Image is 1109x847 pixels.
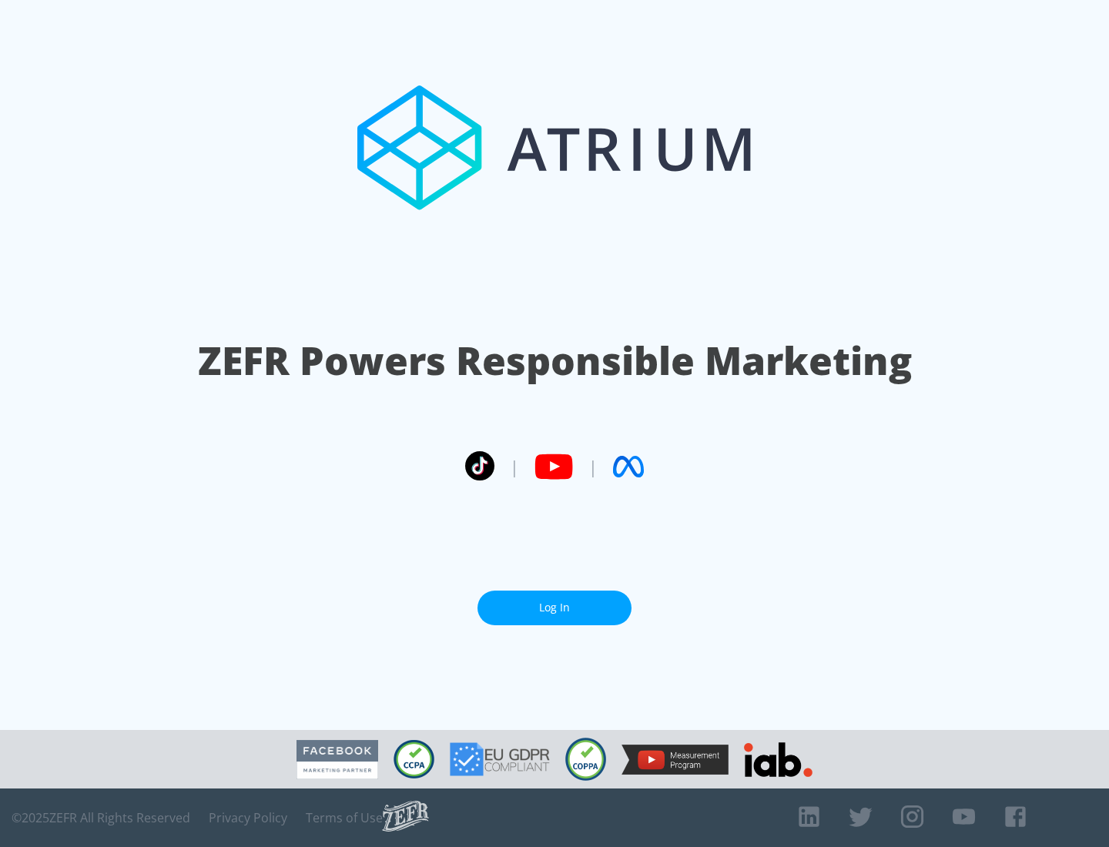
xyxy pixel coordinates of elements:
h1: ZEFR Powers Responsible Marketing [198,334,912,387]
span: | [588,455,598,478]
img: GDPR Compliant [450,742,550,776]
span: © 2025 ZEFR All Rights Reserved [12,810,190,825]
a: Privacy Policy [209,810,287,825]
img: CCPA Compliant [394,740,434,778]
img: COPPA Compliant [565,738,606,781]
img: IAB [744,742,812,777]
a: Terms of Use [306,810,383,825]
img: YouTube Measurement Program [622,745,729,775]
a: Log In [477,591,632,625]
span: | [510,455,519,478]
img: Facebook Marketing Partner [297,740,378,779]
